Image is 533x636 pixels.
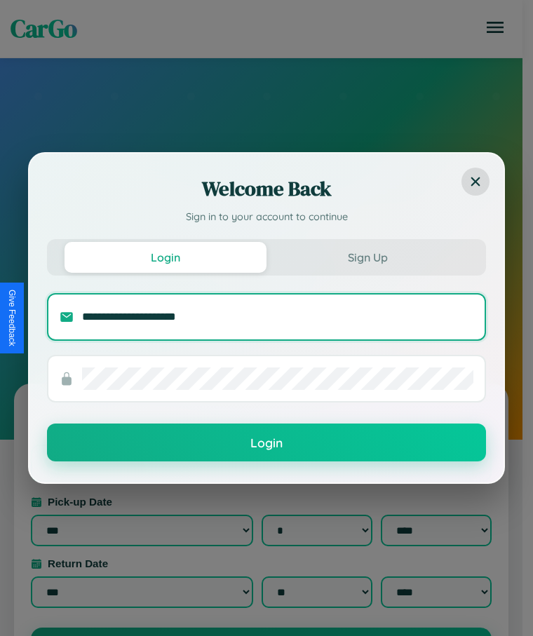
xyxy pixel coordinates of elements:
[7,290,17,346] div: Give Feedback
[47,210,486,225] p: Sign in to your account to continue
[47,424,486,461] button: Login
[266,242,468,273] button: Sign Up
[65,242,266,273] button: Login
[47,175,486,203] h2: Welcome Back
